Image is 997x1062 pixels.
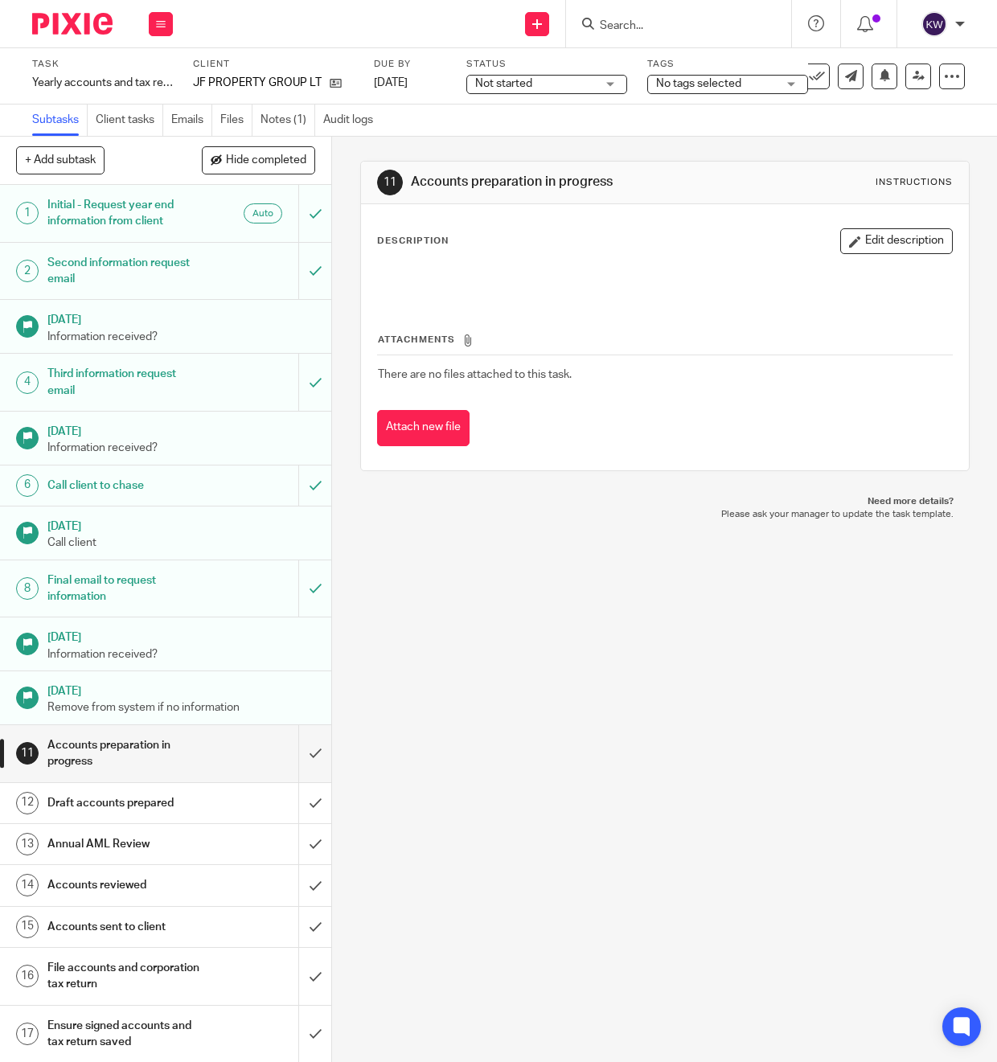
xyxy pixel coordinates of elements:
[840,228,953,254] button: Edit description
[323,105,381,136] a: Audit logs
[47,915,204,939] h1: Accounts sent to client
[32,13,113,35] img: Pixie
[378,369,572,380] span: There are no files attached to this task.
[16,577,39,600] div: 8
[376,508,954,521] p: Please ask your manager to update the task template.
[193,58,354,71] label: Client
[16,474,39,497] div: 6
[47,625,316,646] h1: [DATE]
[47,329,316,345] p: Information received?
[475,78,532,89] span: Not started
[220,105,252,136] a: Files
[47,1014,204,1055] h1: Ensure signed accounts and tax return saved
[226,154,306,167] span: Hide completed
[656,78,741,89] span: No tags selected
[96,105,163,136] a: Client tasks
[598,19,743,34] input: Search
[202,146,315,174] button: Hide completed
[16,916,39,938] div: 15
[32,105,88,136] a: Subtasks
[374,77,408,88] span: [DATE]
[47,251,204,292] h1: Second information request email
[47,956,204,997] h1: File accounts and corporation tax return
[47,699,316,716] p: Remove from system if no information
[876,176,953,189] div: Instructions
[16,202,39,224] div: 1
[47,535,316,551] p: Call client
[32,75,173,91] div: Yearly accounts and tax return
[193,75,322,91] p: JF PROPERTY GROUP LTD
[16,146,105,174] button: + Add subtask
[374,58,446,71] label: Due by
[47,420,316,440] h1: [DATE]
[16,965,39,987] div: 16
[16,792,39,814] div: 12
[16,742,39,765] div: 11
[647,58,808,71] label: Tags
[47,568,204,609] h1: Final email to request information
[47,873,204,897] h1: Accounts reviewed
[47,733,204,774] h1: Accounts preparation in progress
[47,474,204,498] h1: Call client to chase
[377,235,449,248] p: Description
[376,495,954,508] p: Need more details?
[47,679,316,699] h1: [DATE]
[47,193,204,234] h1: Initial - Request year end information from client
[378,335,455,344] span: Attachments
[47,308,316,328] h1: [DATE]
[47,362,204,403] h1: Third information request email
[16,833,39,855] div: 13
[16,260,39,282] div: 2
[16,371,39,394] div: 4
[16,1023,39,1045] div: 17
[377,170,403,195] div: 11
[47,440,316,456] p: Information received?
[171,105,212,136] a: Emails
[47,515,316,535] h1: [DATE]
[47,832,204,856] h1: Annual AML Review
[32,58,173,71] label: Task
[244,203,282,223] div: Auto
[16,874,39,896] div: 14
[47,646,316,662] p: Information received?
[411,174,699,191] h1: Accounts preparation in progress
[466,58,627,71] label: Status
[261,105,315,136] a: Notes (1)
[377,410,470,446] button: Attach new file
[47,791,204,815] h1: Draft accounts prepared
[921,11,947,37] img: svg%3E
